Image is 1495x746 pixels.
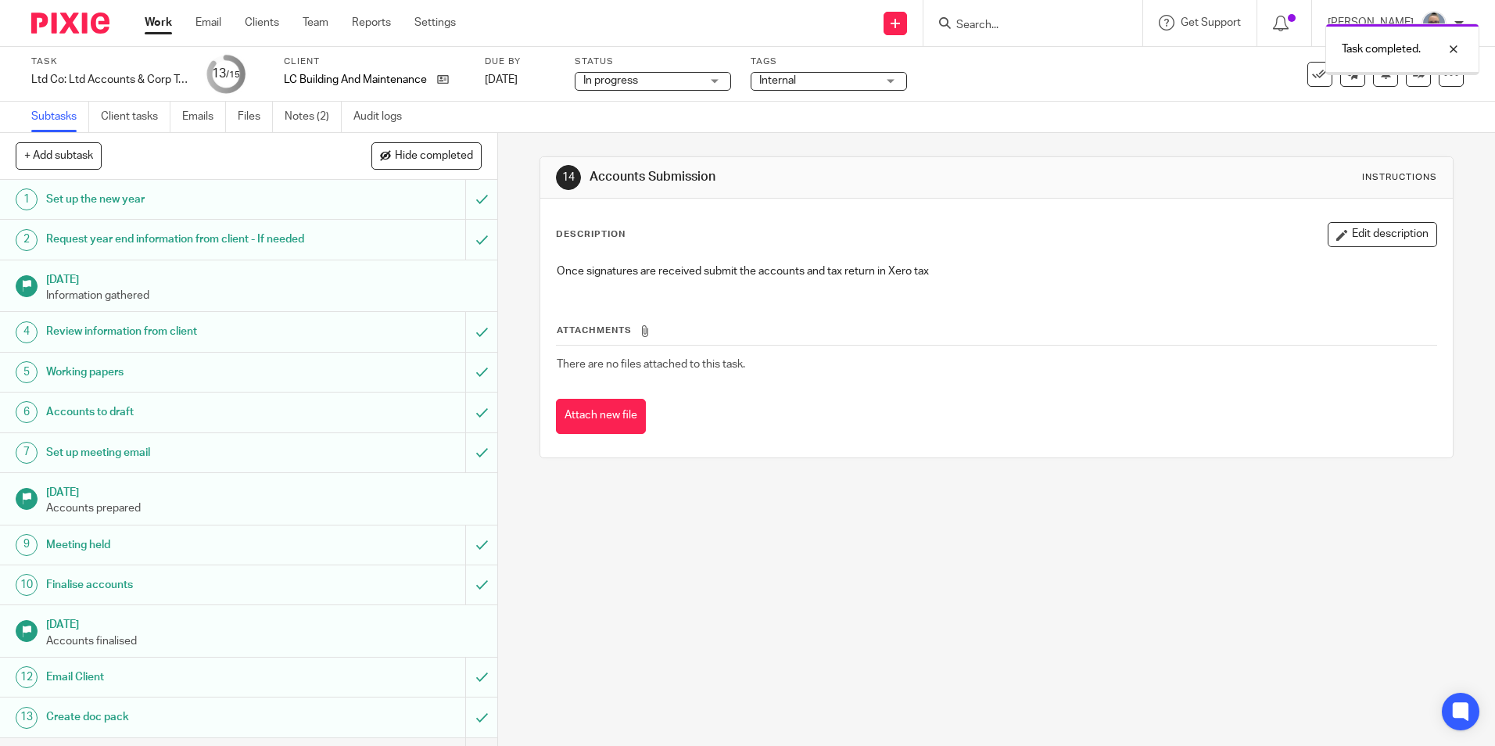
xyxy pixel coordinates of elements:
[195,15,221,30] a: Email
[46,288,482,303] p: Information gathered
[31,72,188,88] div: Ltd Co: Ltd Accounts & Corp Tax Return
[556,165,581,190] div: 14
[556,399,646,434] button: Attach new file
[16,142,102,169] button: + Add subtask
[303,15,328,30] a: Team
[31,72,188,88] div: Ltd Co: Ltd Accounts &amp; Corp Tax Return
[575,56,731,68] label: Status
[371,142,482,169] button: Hide completed
[16,321,38,343] div: 4
[557,264,1436,279] p: Once signatures are received submit the accounts and tax return in Xero tax
[284,72,429,88] p: LC Building And Maintenance Ltd
[46,268,482,288] h1: [DATE]
[46,320,315,343] h1: Review information from client
[16,188,38,210] div: 1
[16,707,38,729] div: 13
[583,75,638,86] span: In progress
[556,228,626,241] p: Description
[31,13,109,34] img: Pixie
[16,666,38,688] div: 12
[1328,222,1437,247] button: Edit description
[46,573,315,597] h1: Finalise accounts
[16,534,38,556] div: 9
[284,56,465,68] label: Client
[46,533,315,557] h1: Meeting held
[182,102,226,132] a: Emails
[557,359,745,370] span: There are no files attached to this task.
[145,15,172,30] a: Work
[46,705,315,729] h1: Create doc pack
[31,56,188,68] label: Task
[46,400,315,424] h1: Accounts to draft
[46,481,482,500] h1: [DATE]
[16,442,38,464] div: 7
[485,74,518,85] span: [DATE]
[485,56,555,68] label: Due by
[226,70,240,79] small: /15
[46,613,482,633] h1: [DATE]
[46,441,315,464] h1: Set up meeting email
[352,15,391,30] a: Reports
[101,102,170,132] a: Client tasks
[16,229,38,251] div: 2
[46,500,482,516] p: Accounts prepared
[16,401,38,423] div: 6
[212,65,240,83] div: 13
[590,169,1030,185] h1: Accounts Submission
[557,326,632,335] span: Attachments
[46,228,315,251] h1: Request year end information from client - If needed
[46,665,315,689] h1: Email Client
[31,102,89,132] a: Subtasks
[285,102,342,132] a: Notes (2)
[759,75,796,86] span: Internal
[238,102,273,132] a: Files
[16,361,38,383] div: 5
[414,15,456,30] a: Settings
[245,15,279,30] a: Clients
[1422,11,1447,36] img: Website%20Headshot.png
[1342,41,1421,57] p: Task completed.
[353,102,414,132] a: Audit logs
[395,150,473,163] span: Hide completed
[46,360,315,384] h1: Working papers
[16,574,38,596] div: 10
[46,188,315,211] h1: Set up the new year
[46,633,482,649] p: Accounts finalised
[1362,171,1437,184] div: Instructions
